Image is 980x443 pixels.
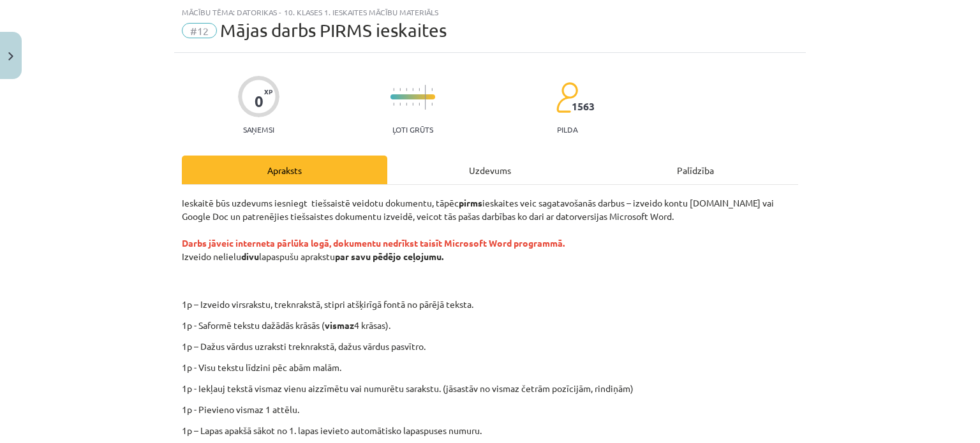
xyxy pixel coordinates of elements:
div: Apraksts [182,156,387,184]
p: 1p - Saformē tekstu dažādās krāsās ( 4 krāsas). [182,319,798,332]
img: icon-short-line-57e1e144782c952c97e751825c79c345078a6d821885a25fce030b3d8c18986b.svg [412,88,413,91]
img: icon-short-line-57e1e144782c952c97e751825c79c345078a6d821885a25fce030b3d8c18986b.svg [399,88,401,91]
strong: Darbs jāveic interneta pārlūka logā, dokumentu nedrīkst taisīt Microsoft Word programmā. [182,237,565,249]
img: students-c634bb4e5e11cddfef0936a35e636f08e4e9abd3cc4e673bd6f9a4125e45ecb1.svg [556,82,578,113]
img: icon-short-line-57e1e144782c952c97e751825c79c345078a6d821885a25fce030b3d8c18986b.svg [412,103,413,106]
img: icon-long-line-d9ea69661e0d244f92f715978eff75569469978d946b2353a9bb055b3ed8787d.svg [425,85,426,110]
div: Palīdzība [593,156,798,184]
strong: par savu pēdējo ceļojumu. [335,251,443,262]
strong: divu [241,251,259,262]
p: 1p - Iekļauj tekstā vismaz vienu aizzīmētu vai numurētu sarakstu. (jāsastāv no vismaz četrām pozī... [182,382,798,395]
p: Ieskaitē būs uzdevums iesniegt tiešsaistē veidotu dokumentu, tāpēc ieskaites veic sagatavošanās d... [182,196,798,290]
p: Saņemsi [238,125,279,134]
strong: pirms [459,197,482,208]
div: 0 [255,92,264,110]
img: icon-close-lesson-0947bae3869378f0d4975bcd49f059093ad1ed9edebbc8119c70593378902aed.svg [8,52,13,61]
div: Uzdevums [387,156,593,184]
img: icon-short-line-57e1e144782c952c97e751825c79c345078a6d821885a25fce030b3d8c18986b.svg [431,88,433,91]
p: 1p – Izveido virsrakstu, treknrakstā, stipri atšķirīgā fontā no pārējā teksta. [254,298,810,311]
p: 1p - Pievieno vismaz 1 attēlu. [182,403,798,416]
img: icon-short-line-57e1e144782c952c97e751825c79c345078a6d821885a25fce030b3d8c18986b.svg [406,88,407,91]
p: 1p – Dažus vārdus uzraksti treknrakstā, dažus vārdus pasvītro. [182,340,798,353]
span: 1563 [572,101,595,112]
span: #12 [182,23,217,38]
span: Mājas darbs PIRMS ieskaites [220,20,447,41]
img: icon-short-line-57e1e144782c952c97e751825c79c345078a6d821885a25fce030b3d8c18986b.svg [406,103,407,106]
img: icon-short-line-57e1e144782c952c97e751825c79c345078a6d821885a25fce030b3d8c18986b.svg [419,103,420,106]
p: Ļoti grūts [392,125,433,134]
img: icon-short-line-57e1e144782c952c97e751825c79c345078a6d821885a25fce030b3d8c18986b.svg [419,88,420,91]
span: XP [264,88,272,95]
p: 1p – Lapas apakšā sākot no 1. lapas ievieto automātisko lapaspuses numuru. [182,424,798,437]
img: icon-short-line-57e1e144782c952c97e751825c79c345078a6d821885a25fce030b3d8c18986b.svg [393,103,394,106]
strong: vismaz [325,319,354,331]
img: icon-short-line-57e1e144782c952c97e751825c79c345078a6d821885a25fce030b3d8c18986b.svg [431,103,433,106]
p: pilda [557,125,577,134]
p: 1p - Visu tekstu līdzini pēc abām malām. [182,361,798,374]
img: icon-short-line-57e1e144782c952c97e751825c79c345078a6d821885a25fce030b3d8c18986b.svg [393,88,394,91]
div: Mācību tēma: Datorikas - 10. klases 1. ieskaites mācību materiāls [182,8,798,17]
img: icon-short-line-57e1e144782c952c97e751825c79c345078a6d821885a25fce030b3d8c18986b.svg [399,103,401,106]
